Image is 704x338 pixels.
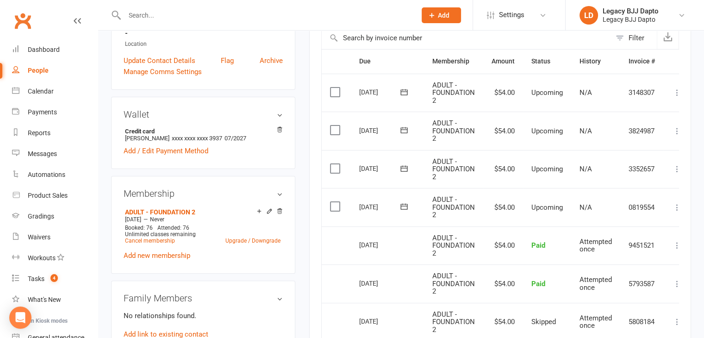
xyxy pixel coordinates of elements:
span: ADULT - FOUNDATION 2 [432,81,475,105]
a: Automations [12,164,98,185]
a: Manage Comms Settings [124,66,202,77]
span: Upcoming [531,203,563,212]
a: Waivers [12,227,98,248]
a: Messages [12,144,98,164]
th: Status [523,50,571,73]
h3: Family Members [124,293,283,303]
input: Search... [122,9,410,22]
span: ADULT - FOUNDATION 2 [432,272,475,295]
span: Attempted once [579,275,612,292]
div: [DATE] [359,161,402,175]
td: $54.00 [483,264,523,303]
span: Paid [531,280,545,288]
li: [PERSON_NAME] [124,126,283,143]
a: Gradings [12,206,98,227]
td: $54.00 [483,112,523,150]
a: Product Sales [12,185,98,206]
div: Dashboard [28,46,60,53]
div: Messages [28,150,57,157]
span: Settings [499,5,524,25]
span: [DATE] [125,216,141,223]
a: Add / Edit Payment Method [124,145,208,156]
span: 4 [50,274,58,282]
div: Product Sales [28,192,68,199]
div: [DATE] [359,276,402,290]
span: Never [150,216,164,223]
div: What's New [28,296,61,303]
th: Amount [483,50,523,73]
div: Location [125,40,283,49]
div: Workouts [28,254,56,262]
td: 9451521 [620,226,663,265]
a: Flag [221,55,234,66]
th: History [571,50,620,73]
th: Membership [424,50,483,73]
div: [DATE] [359,238,402,252]
span: xxxx xxxx xxxx 3937 [172,135,222,142]
div: Tasks [28,275,44,282]
div: Legacy BJJ Dapto [603,15,659,24]
a: People [12,60,98,81]
span: Add [438,12,449,19]
a: Tasks 4 [12,269,98,289]
button: Filter [611,27,657,49]
div: [DATE] [359,85,402,99]
span: Upcoming [531,127,563,135]
div: Calendar [28,88,54,95]
div: [DATE] [359,123,402,138]
span: ADULT - FOUNDATION 2 [432,195,475,219]
input: Search by invoice number [322,27,611,49]
th: Invoice # [620,50,663,73]
p: No relationships found. [124,310,283,321]
span: ADULT - FOUNDATION 2 [432,119,475,143]
a: What's New [12,289,98,310]
span: N/A [579,203,592,212]
span: Attempted once [579,238,612,254]
div: — [123,216,283,223]
span: ADULT - FOUNDATION 2 [432,157,475,181]
a: Add new membership [124,251,190,260]
td: 3824987 [620,112,663,150]
a: Cancel membership [125,238,175,244]
td: $54.00 [483,150,523,188]
div: Legacy BJJ Dapto [603,7,659,15]
td: $54.00 [483,188,523,226]
div: Gradings [28,213,54,220]
div: [DATE] [359,200,402,214]
span: ADULT - FOUNDATION 2 [432,310,475,334]
a: Workouts [12,248,98,269]
div: Automations [28,171,65,178]
div: Payments [28,108,57,116]
a: Upgrade / Downgrade [225,238,280,244]
a: ADULT - FOUNDATION 2 [125,208,195,216]
span: Paid [531,241,545,250]
a: Dashboard [12,39,98,60]
td: 3148307 [620,74,663,112]
th: Due [351,50,424,73]
h3: Wallet [124,109,283,119]
td: 5793587 [620,264,663,303]
span: N/A [579,165,592,173]
div: [DATE] [359,314,402,328]
a: Reports [12,123,98,144]
div: Filter [629,32,644,44]
a: Clubworx [11,9,34,32]
td: 0819554 [620,188,663,226]
div: Waivers [28,233,50,241]
td: $54.00 [483,74,523,112]
span: N/A [579,88,592,97]
span: Unlimited classes remaining [125,231,196,238]
a: Calendar [12,81,98,102]
a: Payments [12,102,98,123]
td: 3352657 [620,150,663,188]
div: LD [579,6,598,25]
span: Upcoming [531,165,563,173]
span: Skipped [531,318,556,326]
span: ADULT - FOUNDATION 2 [432,234,475,257]
a: Archive [260,55,283,66]
td: $54.00 [483,226,523,265]
div: Reports [28,129,50,137]
span: Upcoming [531,88,563,97]
span: Attended: 76 [157,225,189,231]
span: Booked: 76 [125,225,153,231]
